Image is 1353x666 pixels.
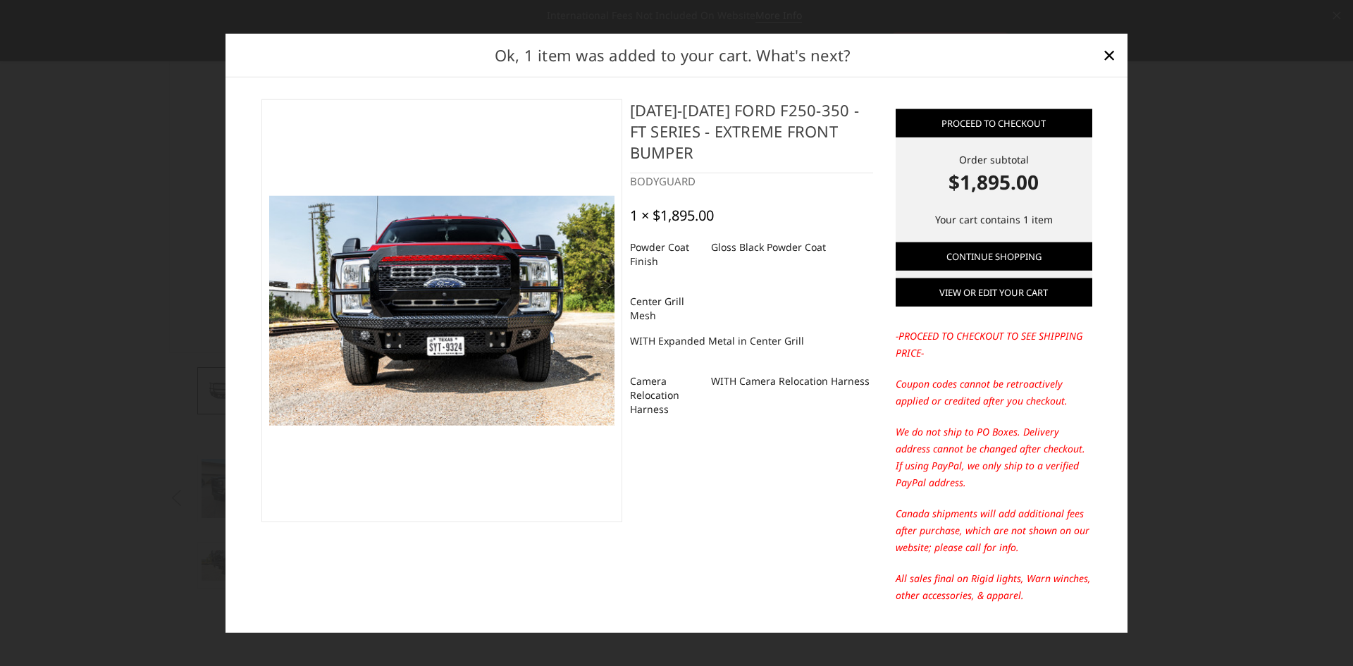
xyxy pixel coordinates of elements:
p: Canada shipments will add additional fees after purchase, which are not shown on our website; ple... [896,505,1092,556]
a: Proceed to checkout [896,109,1092,137]
h4: [DATE]-[DATE] Ford F250-350 - FT Series - Extreme Front Bumper [630,99,873,173]
p: Coupon codes cannot be retroactively applied or credited after you checkout. [896,376,1092,409]
iframe: Chat Widget [1283,598,1353,666]
dd: WITH Camera Relocation Harness [711,368,870,393]
span: × [1103,39,1116,70]
a: Continue Shopping [896,242,1092,271]
strong: $1,895.00 [896,167,1092,197]
h2: Ok, 1 item was added to your cart. What's next? [248,43,1098,66]
p: Your cart contains 1 item [896,211,1092,228]
dd: Gloss Black Powder Coat [711,234,826,259]
p: -PROCEED TO CHECKOUT TO SEE SHIPPING PRICE- [896,328,1092,362]
a: Close [1098,44,1120,66]
img: 2023-2026 Ford F250-350 - FT Series - Extreme Front Bumper [269,196,614,426]
a: View or edit your cart [896,278,1092,307]
dt: Powder Coat Finish [630,234,700,273]
p: All sales final on Rigid lights, Warn winches, other accessories, & apparel. [896,570,1092,604]
dd: WITH Expanded Metal in Center Grill [630,328,804,353]
dt: Camera Relocation Harness [630,368,700,421]
div: 1 × $1,895.00 [630,206,714,223]
dt: Center Grill Mesh [630,288,700,328]
p: We do not ship to PO Boxes. Delivery address cannot be changed after checkout. If using PayPal, w... [896,424,1092,491]
div: BODYGUARD [630,173,873,190]
div: Order subtotal [896,152,1092,197]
